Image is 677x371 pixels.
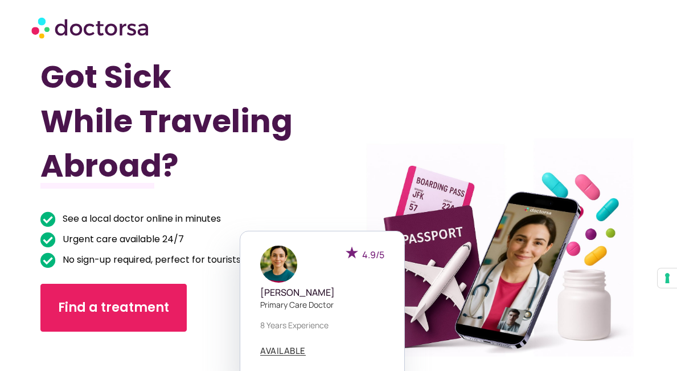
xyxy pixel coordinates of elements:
[260,287,384,298] h5: [PERSON_NAME]
[260,346,306,355] span: AVAILABLE
[60,211,221,227] span: See a local doctor online in minutes
[40,55,294,188] h1: Got Sick While Traveling Abroad?
[60,252,286,268] span: No sign-up required, perfect for tourists on the go
[260,346,306,356] a: AVAILABLE
[362,248,384,261] span: 4.9/5
[260,299,384,311] p: Primary care doctor
[60,231,184,247] span: Urgent care available 24/7
[658,268,677,288] button: Your consent preferences for tracking technologies
[260,319,384,331] p: 8 years experience
[58,299,169,317] span: Find a treatment
[40,284,187,332] a: Find a treatment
